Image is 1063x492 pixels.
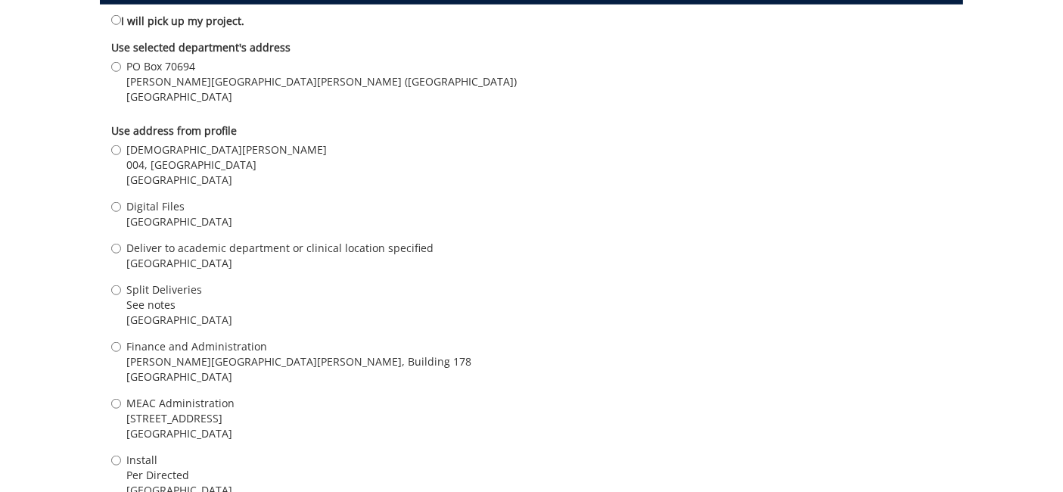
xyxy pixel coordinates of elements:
span: 004, [GEOGRAPHIC_DATA] [126,157,327,173]
input: Deliver to academic department or clinical location specified [GEOGRAPHIC_DATA] [111,244,121,254]
input: Split Deliveries See notes [GEOGRAPHIC_DATA] [111,285,121,295]
input: PO Box 70694 [PERSON_NAME][GEOGRAPHIC_DATA][PERSON_NAME] ([GEOGRAPHIC_DATA]) [GEOGRAPHIC_DATA] [111,62,121,72]
span: Digital Files [126,199,232,214]
span: [DEMOGRAPHIC_DATA][PERSON_NAME] [126,142,327,157]
span: See notes [126,297,232,313]
input: Install Per Directed [GEOGRAPHIC_DATA] [111,456,121,466]
span: PO Box 70694 [126,59,517,74]
input: MEAC Administration [STREET_ADDRESS] [GEOGRAPHIC_DATA] [111,399,121,409]
span: [GEOGRAPHIC_DATA] [126,426,235,441]
span: [GEOGRAPHIC_DATA] [126,369,471,385]
span: Deliver to academic department or clinical location specified [126,241,434,256]
input: [DEMOGRAPHIC_DATA][PERSON_NAME] 004, [GEOGRAPHIC_DATA] [GEOGRAPHIC_DATA] [111,145,121,155]
span: [STREET_ADDRESS] [126,411,235,426]
span: [GEOGRAPHIC_DATA] [126,173,327,188]
b: Use selected department's address [111,40,291,54]
span: [GEOGRAPHIC_DATA] [126,89,517,104]
span: Per Directed [126,468,232,483]
input: Finance and Administration [PERSON_NAME][GEOGRAPHIC_DATA][PERSON_NAME], Building 178 [GEOGRAPHIC_... [111,342,121,352]
b: Use address from profile [111,123,237,138]
input: Digital Files [GEOGRAPHIC_DATA] [111,202,121,212]
span: [GEOGRAPHIC_DATA] [126,214,232,229]
span: Split Deliveries [126,282,232,297]
span: [GEOGRAPHIC_DATA] [126,313,232,328]
span: Install [126,453,232,468]
span: [PERSON_NAME][GEOGRAPHIC_DATA][PERSON_NAME] ([GEOGRAPHIC_DATA]) [126,74,517,89]
span: Finance and Administration [126,339,471,354]
span: [GEOGRAPHIC_DATA] [126,256,434,271]
label: I will pick up my project. [111,12,244,29]
span: [PERSON_NAME][GEOGRAPHIC_DATA][PERSON_NAME], Building 178 [126,354,471,369]
input: I will pick up my project. [111,15,121,25]
span: MEAC Administration [126,396,235,411]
